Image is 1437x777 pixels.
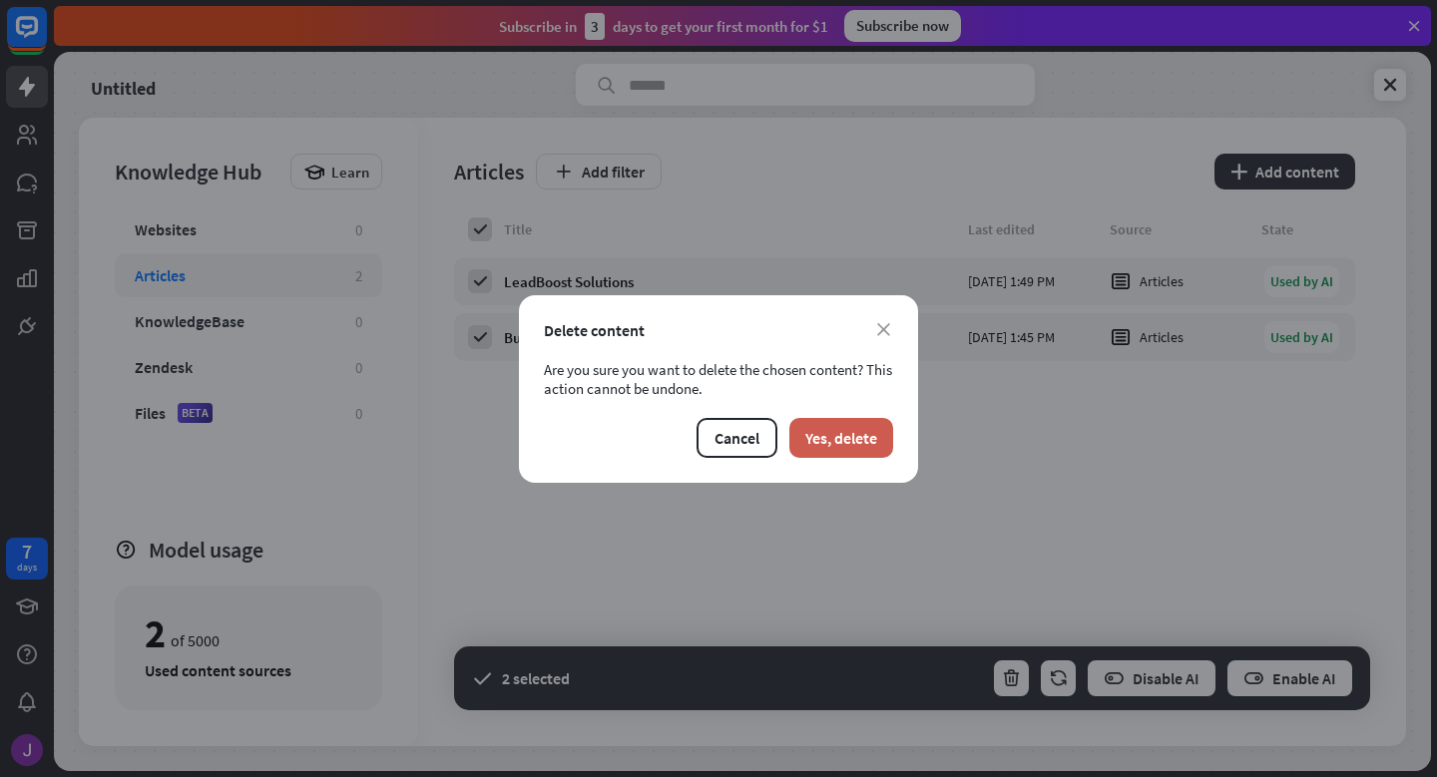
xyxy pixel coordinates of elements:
button: Cancel [697,418,777,458]
div: Are you sure you want to delete the chosen content? This action cannot be undone. [544,360,893,398]
button: Yes, delete [789,418,893,458]
i: close [877,323,890,336]
button: Open LiveChat chat widget [16,8,76,68]
div: Delete content [544,320,893,340]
